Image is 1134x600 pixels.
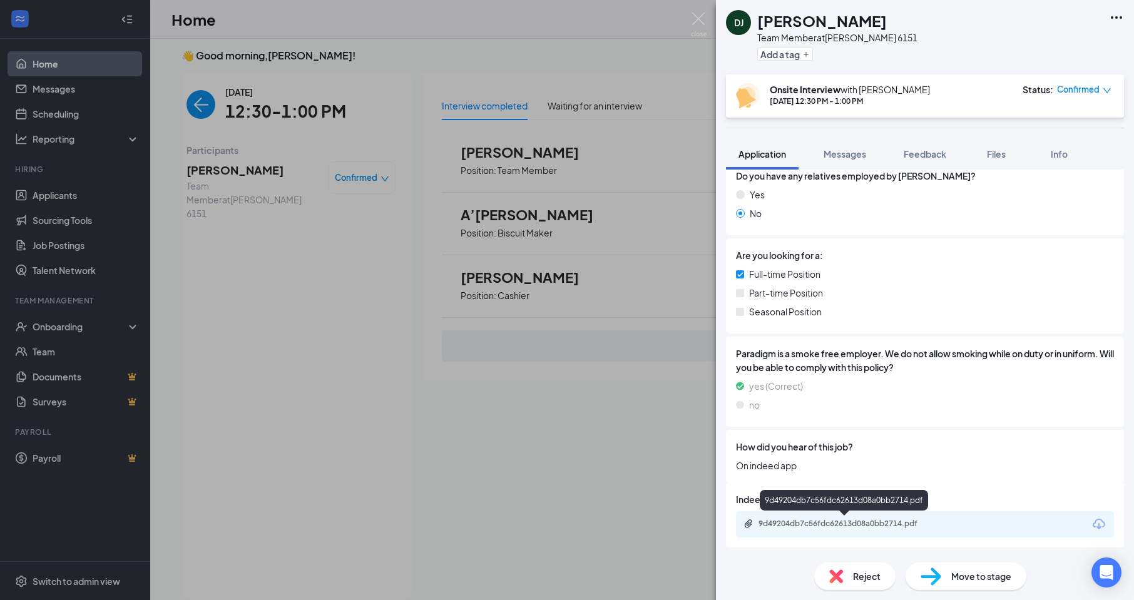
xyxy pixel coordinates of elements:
span: no [749,398,760,412]
div: Open Intercom Messenger [1091,557,1121,587]
span: Indeed Resume [736,492,802,506]
span: Do you have any relatives employed by [PERSON_NAME]? [736,169,976,183]
svg: Ellipses [1109,10,1124,25]
b: Onsite Interview [770,84,840,95]
span: No [750,206,762,220]
span: Are you looking for a: [736,248,823,262]
span: Full-time Position [749,267,820,281]
span: Part-time Position [749,286,823,300]
span: yes (Correct) [749,379,803,393]
span: Reject [853,569,881,583]
a: Paperclip9d49204db7c56fdc62613d08a0bb2714.pdf [743,519,946,531]
div: Status : [1023,83,1053,96]
span: Paradigm is a smoke free employer. We do not allow smoking while on duty or in uniform. Will you ... [736,347,1114,374]
div: DJ [734,16,743,29]
svg: Download [1091,517,1106,532]
span: Yes [750,188,765,201]
span: Confirmed [1057,83,1100,96]
span: Seasonal Position [749,305,822,318]
span: How did you hear of this job? [736,440,853,454]
span: Files [987,148,1006,160]
button: PlusAdd a tag [757,48,813,61]
h1: [PERSON_NAME] [757,10,887,31]
div: [DATE] 12:30 PM - 1:00 PM [770,96,930,106]
span: Feedback [904,148,946,160]
span: down [1103,86,1111,95]
span: Info [1051,148,1068,160]
span: On indeed app [736,459,1114,472]
svg: Plus [802,51,810,58]
div: 9d49204db7c56fdc62613d08a0bb2714.pdf [760,490,928,511]
div: 9d49204db7c56fdc62613d08a0bb2714.pdf [759,519,934,529]
span: Messages [824,148,866,160]
span: Move to stage [951,569,1011,583]
div: with [PERSON_NAME] [770,83,930,96]
svg: Paperclip [743,519,753,529]
span: Application [738,148,786,160]
div: Team Member at [PERSON_NAME] 6151 [757,31,917,44]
